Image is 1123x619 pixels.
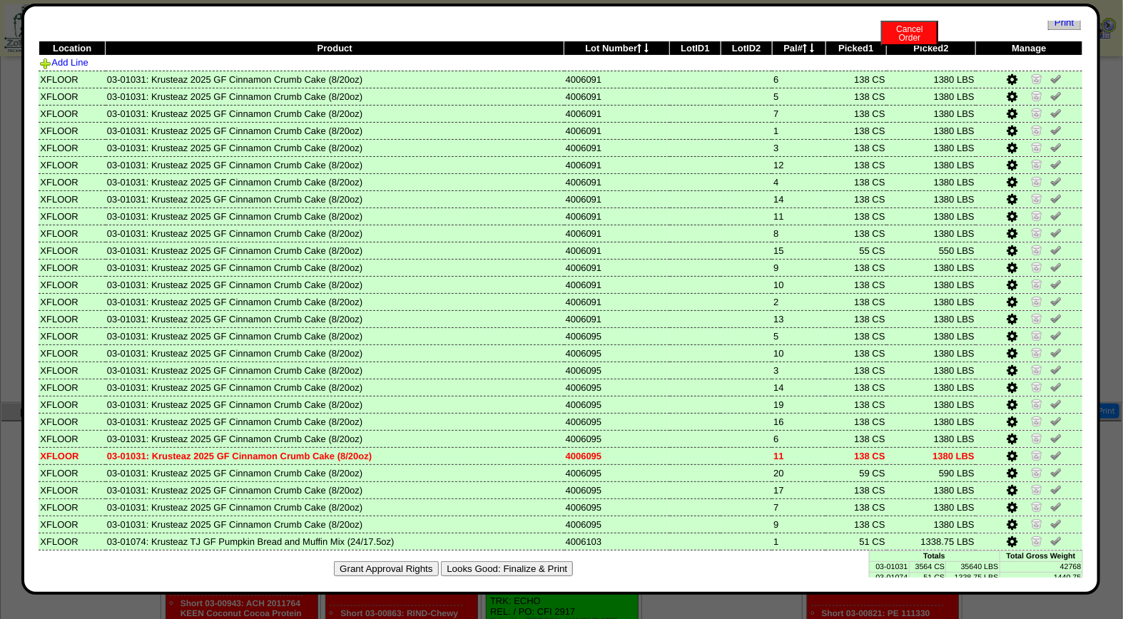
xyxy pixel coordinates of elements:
[1050,484,1062,495] img: Un-Verify Pick
[564,190,670,208] td: 4006091
[887,430,976,447] td: 1380 LBS
[106,156,564,173] td: 03-01031: Krusteaz 2025 GF Cinnamon Crumb Cake (8/20oz)
[887,516,976,533] td: 1380 LBS
[39,71,106,88] td: XFLOOR
[1031,244,1042,255] img: Zero Item and Verify
[1050,90,1062,101] img: Un-Verify Pick
[1031,347,1042,358] img: Zero Item and Verify
[1031,141,1042,153] img: Zero Item and Verify
[334,561,438,576] button: Grant Approval Rights
[39,379,106,396] td: XFLOOR
[106,362,564,379] td: 03-01031: Krusteaz 2025 GF Cinnamon Crumb Cake (8/20oz)
[772,413,825,430] td: 16
[772,190,825,208] td: 14
[1050,193,1062,204] img: Un-Verify Pick
[772,396,825,413] td: 19
[825,481,887,498] td: 138 CS
[1031,278,1042,290] img: Zero Item and Verify
[1050,501,1062,512] img: Un-Verify Pick
[825,344,887,362] td: 138 CS
[772,344,825,362] td: 10
[106,413,564,430] td: 03-01031: Krusteaz 2025 GF Cinnamon Crumb Cake (8/20oz)
[1031,124,1042,135] img: Zero Item and Verify
[1050,347,1062,358] img: Un-Verify Pick
[106,225,564,242] td: 03-01031: Krusteaz 2025 GF Cinnamon Crumb Cake (8/20oz)
[1031,175,1042,187] img: Zero Item and Verify
[887,156,976,173] td: 1380 LBS
[564,139,670,156] td: 4006091
[772,276,825,293] td: 10
[106,88,564,105] td: 03-01031: Krusteaz 2025 GF Cinnamon Crumb Cake (8/20oz)
[887,344,976,362] td: 1380 LBS
[106,173,564,190] td: 03-01031: Krusteaz 2025 GF Cinnamon Crumb Cake (8/20oz)
[887,88,976,105] td: 1380 LBS
[39,327,106,344] td: XFLOOR
[564,533,670,550] td: 4006103
[772,516,825,533] td: 9
[1050,141,1062,153] img: Un-Verify Pick
[772,533,825,550] td: 1
[106,344,564,362] td: 03-01031: Krusteaz 2025 GF Cinnamon Crumb Cake (8/20oz)
[1050,261,1062,272] img: Un-Verify Pick
[1031,432,1042,444] img: Zero Item and Verify
[825,413,887,430] td: 138 CS
[825,276,887,293] td: 138 CS
[1050,415,1062,426] img: Un-Verify Pick
[564,362,670,379] td: 4006095
[1000,551,1082,561] td: Total Gross Weight
[887,413,976,430] td: 1380 LBS
[909,561,946,572] td: 3564 CS
[825,327,887,344] td: 138 CS
[772,242,825,259] td: 15
[825,310,887,327] td: 138 CS
[825,379,887,396] td: 138 CS
[39,498,106,516] td: XFLOOR
[1031,107,1042,118] img: Zero Item and Verify
[564,413,670,430] td: 4006095
[564,276,670,293] td: 4006091
[1031,261,1042,272] img: Zero Item and Verify
[564,396,670,413] td: 4006095
[887,139,976,156] td: 1380 LBS
[106,430,564,447] td: 03-01031: Krusteaz 2025 GF Cinnamon Crumb Cake (8/20oz)
[564,225,670,242] td: 4006091
[825,516,887,533] td: 138 CS
[106,276,564,293] td: 03-01031: Krusteaz 2025 GF Cinnamon Crumb Cake (8/20oz)
[772,430,825,447] td: 6
[39,190,106,208] td: XFLOOR
[772,293,825,310] td: 2
[1031,466,1042,478] img: Zero Item and Verify
[1050,364,1062,375] img: Un-Verify Pick
[946,572,1000,583] td: 1338.75 LBS
[1031,210,1042,221] img: Zero Item and Verify
[106,327,564,344] td: 03-01031: Krusteaz 2025 GF Cinnamon Crumb Cake (8/20oz)
[564,208,670,225] td: 4006091
[1050,466,1062,478] img: Un-Verify Pick
[881,21,938,46] button: CancelOrder
[106,516,564,533] td: 03-01031: Krusteaz 2025 GF Cinnamon Crumb Cake (8/20oz)
[106,122,564,139] td: 03-01031: Krusteaz 2025 GF Cinnamon Crumb Cake (8/20oz)
[772,310,825,327] td: 13
[1050,175,1062,187] img: Un-Verify Pick
[564,259,670,276] td: 4006091
[887,447,976,464] td: 1380 LBS
[772,464,825,481] td: 20
[772,208,825,225] td: 11
[909,572,946,583] td: 51 CS
[887,379,976,396] td: 1380 LBS
[670,41,721,56] th: LotID1
[564,88,670,105] td: 4006091
[1048,15,1080,30] a: Print
[887,242,976,259] td: 550 LBS
[825,242,887,259] td: 55 CS
[772,156,825,173] td: 12
[825,533,887,550] td: 51 CS
[772,88,825,105] td: 5
[39,362,106,379] td: XFLOOR
[1000,572,1082,583] td: 1440.75
[772,362,825,379] td: 3
[1031,398,1042,409] img: Zero Item and Verify
[106,71,564,88] td: 03-01031: Krusteaz 2025 GF Cinnamon Crumb Cake (8/20oz)
[106,41,564,56] th: Product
